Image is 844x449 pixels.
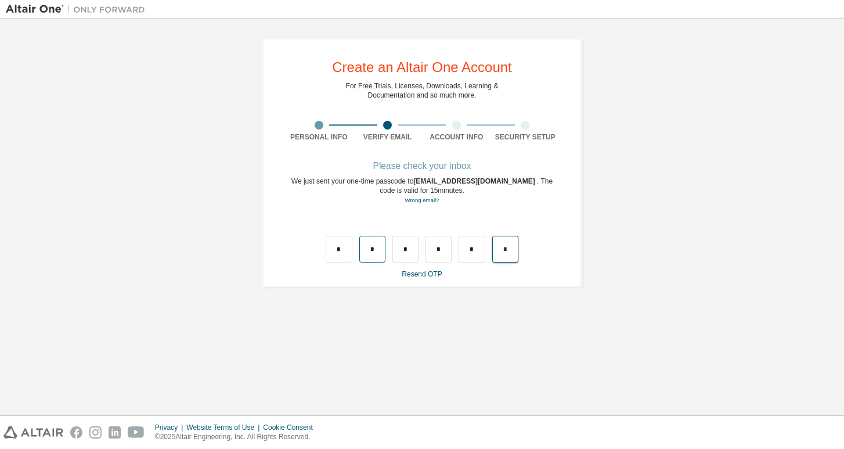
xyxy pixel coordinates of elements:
img: altair_logo.svg [3,426,63,439]
img: facebook.svg [70,426,82,439]
img: linkedin.svg [109,426,121,439]
div: Account Info [422,132,491,142]
div: Verify Email [354,132,423,142]
div: Personal Info [284,132,354,142]
div: Create an Altair One Account [332,60,512,74]
div: Security Setup [491,132,560,142]
div: Website Terms of Use [186,423,263,432]
div: Cookie Consent [263,423,319,432]
img: Altair One [6,3,151,15]
img: youtube.svg [128,426,145,439]
span: [EMAIL_ADDRESS][DOMAIN_NAME] [413,177,537,185]
img: instagram.svg [89,426,102,439]
p: © 2025 Altair Engineering, Inc. All Rights Reserved. [155,432,320,442]
a: Go back to the registration form [405,197,439,203]
a: Resend OTP [402,270,442,278]
div: For Free Trials, Licenses, Downloads, Learning & Documentation and so much more. [346,81,499,100]
div: Privacy [155,423,186,432]
div: We just sent your one-time passcode to . The code is valid for 15 minutes. [284,177,560,205]
div: Please check your inbox [284,163,560,170]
